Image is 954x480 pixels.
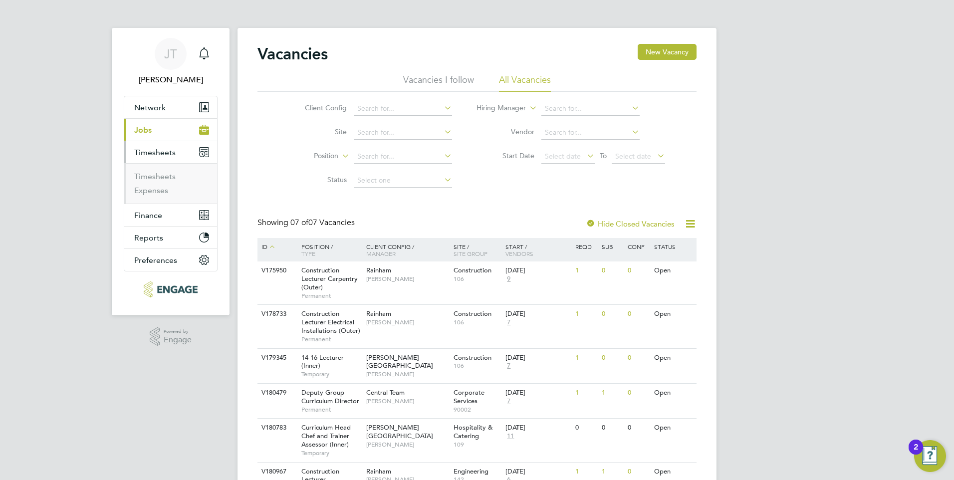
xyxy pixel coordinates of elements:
li: All Vacancies [499,74,551,92]
div: 0 [573,419,599,437]
span: Vendors [505,249,533,257]
span: Powered by [164,327,192,336]
div: 1 [599,384,625,402]
span: 7 [505,318,512,327]
div: ID [259,238,294,256]
div: [DATE] [505,468,570,476]
input: Search for... [354,102,452,116]
button: Finance [124,204,217,226]
a: Powered byEngage [150,327,192,346]
span: Permanent [301,335,361,343]
label: Start Date [477,151,534,160]
a: Timesheets [134,172,176,181]
label: Hide Closed Vacancies [586,219,675,229]
span: [PERSON_NAME][GEOGRAPHIC_DATA] [366,423,433,440]
span: [PERSON_NAME] [366,318,449,326]
span: 7 [505,397,512,406]
div: 0 [599,419,625,437]
span: Preferences [134,255,177,265]
div: 0 [625,419,651,437]
input: Search for... [354,150,452,164]
span: To [597,149,610,162]
div: [DATE] [505,389,570,397]
span: Type [301,249,315,257]
span: Deputy Group Curriculum Director [301,388,359,405]
span: 106 [454,362,501,370]
span: 9 [505,275,512,283]
div: 0 [625,261,651,280]
button: Network [124,96,217,118]
span: Corporate Services [454,388,484,405]
span: Construction [454,309,491,318]
h2: Vacancies [257,44,328,64]
span: Rainham [366,309,391,318]
span: Site Group [454,249,487,257]
div: V179345 [259,349,294,367]
div: V180479 [259,384,294,402]
div: Conf [625,238,651,255]
span: 7 [505,362,512,370]
button: Open Resource Center, 2 new notifications [914,440,946,472]
span: Engineering [454,467,488,476]
span: 90002 [454,406,501,414]
div: Site / [451,238,503,262]
span: Reports [134,233,163,242]
span: Central Team [366,388,405,397]
span: Construction [454,353,491,362]
div: 1 [573,305,599,323]
div: 0 [625,349,651,367]
span: [PERSON_NAME] [366,397,449,405]
div: Open [652,419,695,437]
div: [DATE] [505,310,570,318]
span: Rainham [366,467,391,476]
div: 0 [599,305,625,323]
input: Select one [354,174,452,188]
span: Construction Lecturer Electrical Installations (Outer) [301,309,360,335]
span: Hospitality & Catering [454,423,492,440]
nav: Main navigation [112,28,230,315]
button: Preferences [124,249,217,271]
span: 07 of [290,218,308,228]
span: 07 Vacancies [290,218,355,228]
div: Open [652,305,695,323]
a: Go to home page [124,281,218,297]
div: Start / [503,238,573,262]
span: 11 [505,432,515,441]
span: 106 [454,275,501,283]
div: 1 [573,349,599,367]
div: V175950 [259,261,294,280]
button: Timesheets [124,141,217,163]
span: [PERSON_NAME] [366,370,449,378]
span: 106 [454,318,501,326]
div: Reqd [573,238,599,255]
input: Search for... [541,102,640,116]
button: Jobs [124,119,217,141]
label: Position [281,151,338,161]
button: Reports [124,227,217,248]
div: 2 [914,447,918,460]
span: 109 [454,441,501,449]
label: Status [289,175,347,184]
span: Timesheets [134,148,176,157]
div: Open [652,384,695,402]
div: Status [652,238,695,255]
span: [PERSON_NAME] [366,275,449,283]
div: Position / [294,238,364,262]
label: Vendor [477,127,534,136]
img: provision-recruitment-logo-retina.png [144,281,197,297]
span: Select date [545,152,581,161]
span: Finance [134,211,162,220]
div: 0 [625,384,651,402]
div: Timesheets [124,163,217,204]
div: Sub [599,238,625,255]
span: Jobs [134,125,152,135]
div: 1 [573,384,599,402]
div: Open [652,349,695,367]
span: Temporary [301,449,361,457]
div: V180783 [259,419,294,437]
span: Network [134,103,166,112]
span: Select date [615,152,651,161]
span: James Tarling [124,74,218,86]
span: 14-16 Lecturer (Inner) [301,353,344,370]
div: 0 [599,349,625,367]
